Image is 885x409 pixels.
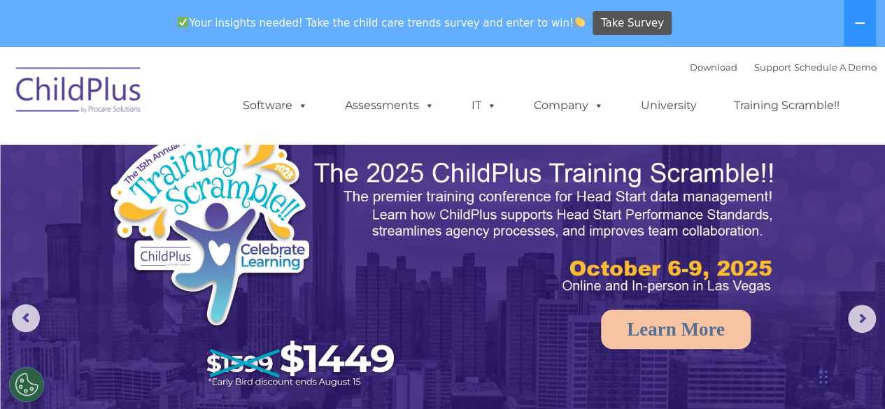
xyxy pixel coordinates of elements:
[229,92,322,120] a: Software
[178,17,188,27] img: ✅
[720,92,854,120] a: Training Scramble!!
[819,356,828,398] div: Drag
[656,258,885,409] iframe: Chat Widget
[9,57,149,127] img: ChildPlus by Procare Solutions
[172,9,591,36] span: Your insights needed! Take the child care trends survey and enter to win!
[574,17,585,27] img: 👏
[601,310,751,349] a: Learn More
[9,367,44,402] button: Cookies Settings
[194,150,254,160] span: Phone number
[794,62,877,73] a: Schedule A Demo
[593,11,672,36] a: Take Survey
[331,92,448,120] a: Assessments
[754,62,791,73] a: Support
[520,92,618,120] a: Company
[601,11,664,36] span: Take Survey
[627,92,711,120] a: University
[690,62,877,73] font: |
[458,92,511,120] a: IT
[690,62,737,73] a: Download
[194,92,237,103] span: Last name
